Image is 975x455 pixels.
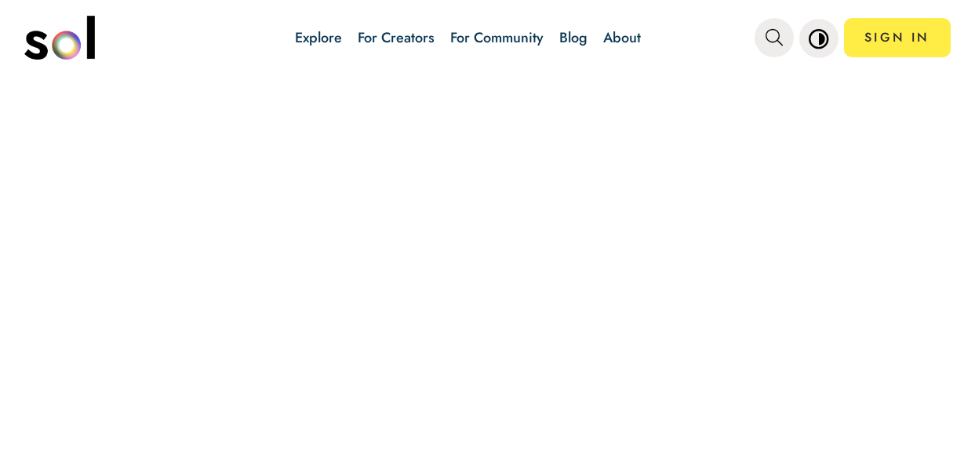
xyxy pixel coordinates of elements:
[295,27,342,48] a: Explore
[358,27,435,48] a: For Creators
[24,10,951,65] nav: main navigation
[24,16,95,60] img: logo
[559,27,588,48] a: Blog
[603,27,641,48] a: About
[844,18,951,57] a: SIGN IN
[450,27,544,48] a: For Community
